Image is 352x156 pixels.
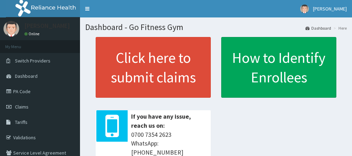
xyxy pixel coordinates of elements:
span: Tariffs [15,119,27,125]
a: Dashboard [305,25,331,31]
span: [PERSON_NAME] [313,6,347,12]
a: Online [24,31,41,36]
p: [PERSON_NAME] [24,23,70,29]
a: Click here to submit claims [96,37,211,98]
span: Claims [15,104,29,110]
span: Dashboard [15,73,38,79]
a: How to Identify Enrollees [221,37,336,98]
img: User Image [300,5,309,13]
img: User Image [3,21,19,37]
li: Here [332,25,347,31]
h1: Dashboard - Go Fitness Gym [85,23,347,32]
span: Switch Providers [15,58,50,64]
b: If you have any issue, reach us on: [131,112,191,129]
